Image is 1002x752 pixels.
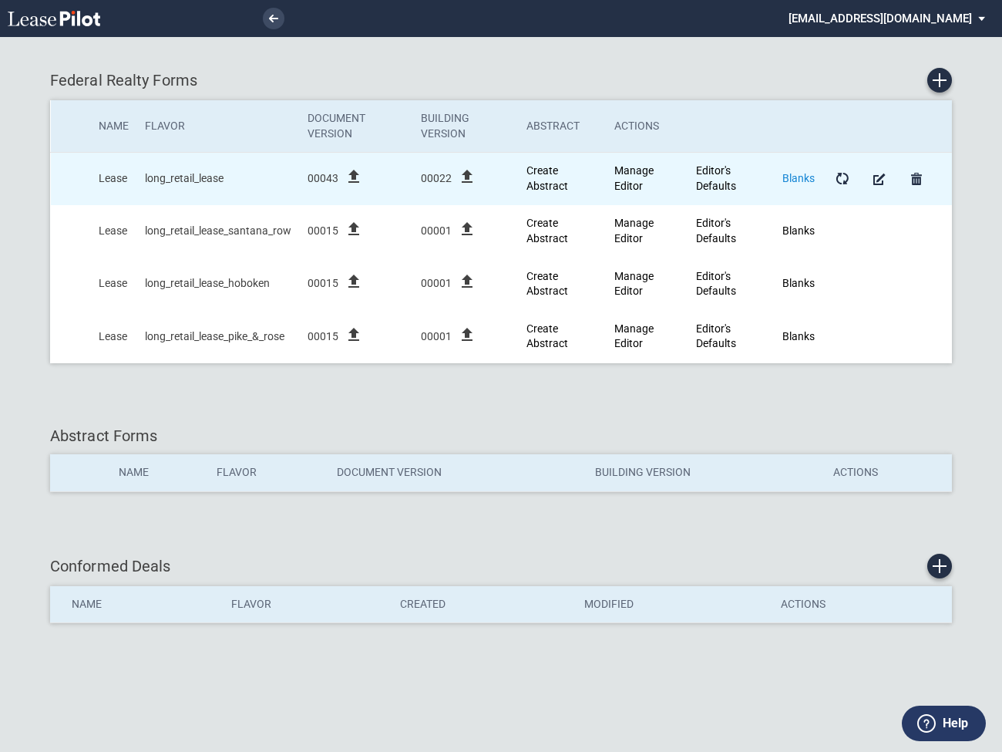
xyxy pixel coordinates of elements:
[50,425,952,447] div: Abstract Forms
[696,322,736,350] a: Editor's Defaults
[308,276,338,292] span: 00015
[822,454,952,491] th: Actions
[782,277,815,289] a: Blanks
[421,171,452,187] span: 00022
[614,270,654,298] a: Manage Editor
[50,554,952,578] div: Conformed Deals
[614,322,654,350] a: Manage Editor
[345,334,363,346] label: file_upload
[326,454,584,491] th: Document Version
[870,170,889,188] md-icon: Manage Form
[782,172,815,184] a: Blanks
[134,153,297,205] td: long_retail_lease
[458,334,476,346] label: file_upload
[516,100,604,153] th: Abstract
[943,713,968,733] label: Help
[869,168,890,190] a: Manage Form
[50,586,220,623] th: Name
[458,325,476,344] i: file_upload
[604,100,685,153] th: Actions
[410,100,516,153] th: Building Version
[526,217,568,244] a: Create new Abstract
[134,100,297,153] th: Flavor
[88,310,134,363] td: Lease
[308,224,338,239] span: 00015
[907,170,926,188] md-icon: Delete Form
[458,176,476,188] label: file_upload
[833,170,852,188] md-icon: Form Updates
[51,258,952,310] tr: Created At: 2025-09-08T12:25:45-04:00; Updated At: 2025-09-11T14:59:50-04:00
[614,217,654,244] a: Manage Editor
[421,224,452,239] span: 00001
[134,205,297,258] td: long_retail_lease_santana_row
[458,228,476,241] label: file_upload
[573,586,769,623] th: Modified
[902,706,986,741] button: Help
[458,281,476,293] label: file_upload
[421,329,452,345] span: 00001
[134,258,297,310] td: long_retail_lease_hoboken
[458,220,476,238] i: file_upload
[389,586,573,623] th: Created
[297,100,410,153] th: Document Version
[345,325,363,344] i: file_upload
[832,168,853,190] a: Form Updates
[782,330,815,342] a: Blanks
[526,322,568,350] a: Create new Abstract
[308,329,338,345] span: 00015
[134,310,297,363] td: long_retail_lease_pike_&_rose
[927,554,952,578] a: Create new conformed deal
[421,276,452,292] span: 00001
[220,586,388,623] th: Flavor
[614,164,654,192] a: Manage Editor
[51,205,952,258] tr: Created At: 2025-09-08T12:46:47-04:00; Updated At: 2025-09-11T14:59:57-04:00
[206,454,326,491] th: Flavor
[526,164,568,192] a: Create new Abstract
[345,176,363,188] label: file_upload
[88,153,134,205] td: Lease
[906,168,927,190] a: Delete Form
[108,454,207,491] th: Name
[345,167,363,186] i: file_upload
[782,224,815,237] a: Blanks
[88,205,134,258] td: Lease
[345,281,363,293] label: file_upload
[696,217,736,244] a: Editor's Defaults
[526,270,568,298] a: Create new Abstract
[345,272,363,291] i: file_upload
[458,272,476,291] i: file_upload
[584,454,822,491] th: Building Version
[51,153,952,205] tr: Created At: 2025-09-08T11:46:48-04:00; Updated At: 2025-09-11T14:59:46-04:00
[696,270,736,298] a: Editor's Defaults
[458,167,476,186] i: file_upload
[50,68,952,93] div: Federal Realty Forms
[308,171,338,187] span: 00043
[770,586,952,623] th: Actions
[927,68,952,93] a: Create new Form
[345,220,363,238] i: file_upload
[696,164,736,192] a: Editor's Defaults
[51,310,952,363] tr: Created At: 2025-09-08T14:26:14-04:00; Updated At: 2025-09-11T15:00:01-04:00
[88,258,134,310] td: Lease
[88,100,134,153] th: Name
[345,228,363,241] label: file_upload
